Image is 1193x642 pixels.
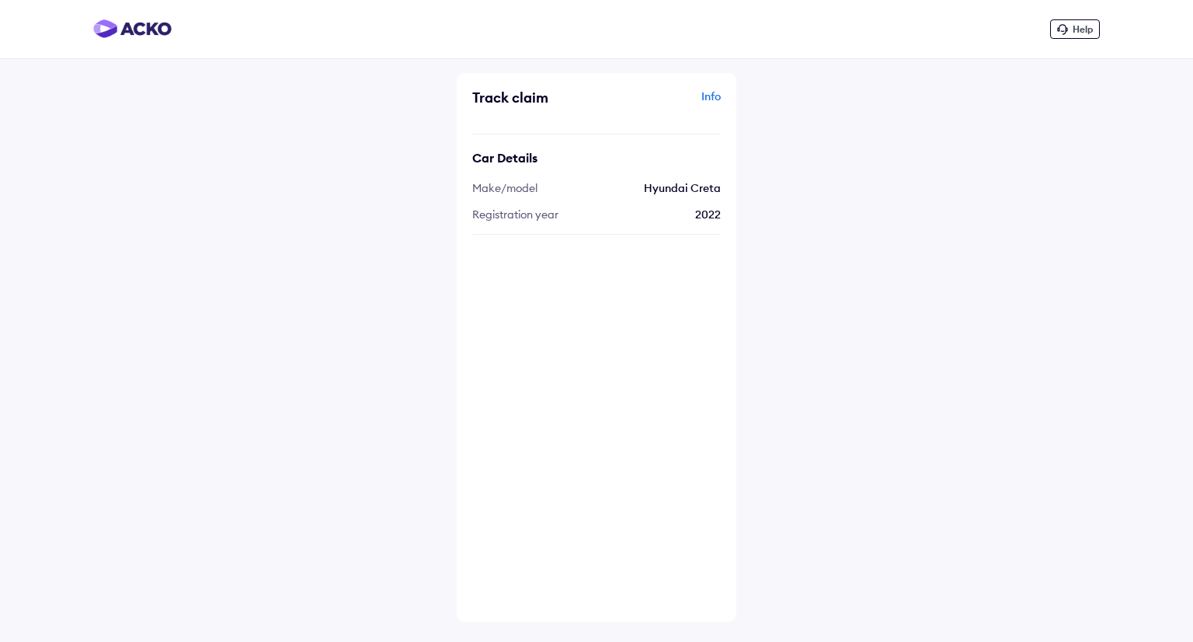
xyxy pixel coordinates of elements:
span: Help [1073,23,1093,35]
span: Registration year [472,208,558,222]
div: Track claim [472,89,593,106]
div: Info [600,89,721,118]
div: Car Details [472,150,721,166]
img: horizontal-gradient.png [93,19,172,38]
span: Make/model [472,181,537,195]
span: Hyundai Creta [644,181,721,195]
span: 2022 [695,208,721,222]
